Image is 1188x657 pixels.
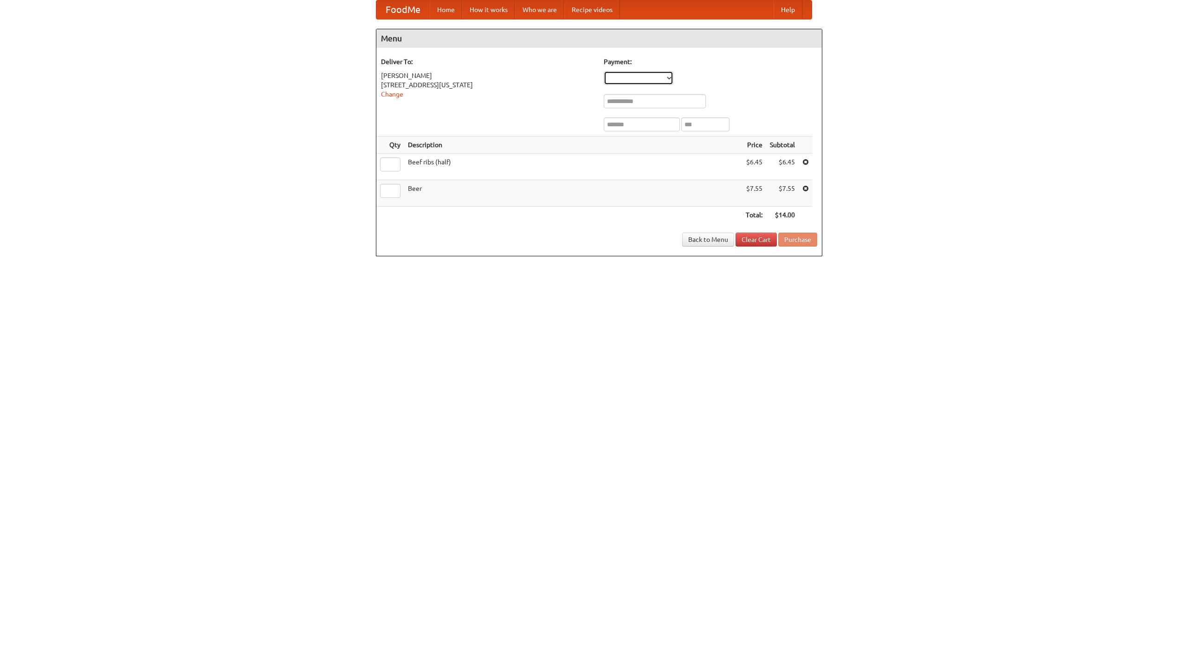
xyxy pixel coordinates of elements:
[766,154,799,180] td: $6.45
[766,180,799,207] td: $7.55
[376,137,404,154] th: Qty
[604,57,817,66] h5: Payment:
[404,180,742,207] td: Beer
[742,154,766,180] td: $6.45
[766,207,799,224] th: $14.00
[430,0,462,19] a: Home
[381,80,594,90] div: [STREET_ADDRESS][US_STATE]
[381,71,594,80] div: [PERSON_NAME]
[742,137,766,154] th: Price
[682,233,734,247] a: Back to Menu
[736,233,777,247] a: Clear Cart
[778,233,817,247] button: Purchase
[766,137,799,154] th: Subtotal
[376,29,822,48] h4: Menu
[404,137,742,154] th: Description
[381,91,403,98] a: Change
[742,180,766,207] td: $7.55
[515,0,564,19] a: Who we are
[462,0,515,19] a: How it works
[742,207,766,224] th: Total:
[564,0,620,19] a: Recipe videos
[376,0,430,19] a: FoodMe
[404,154,742,180] td: Beef ribs (half)
[774,0,802,19] a: Help
[381,57,594,66] h5: Deliver To:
